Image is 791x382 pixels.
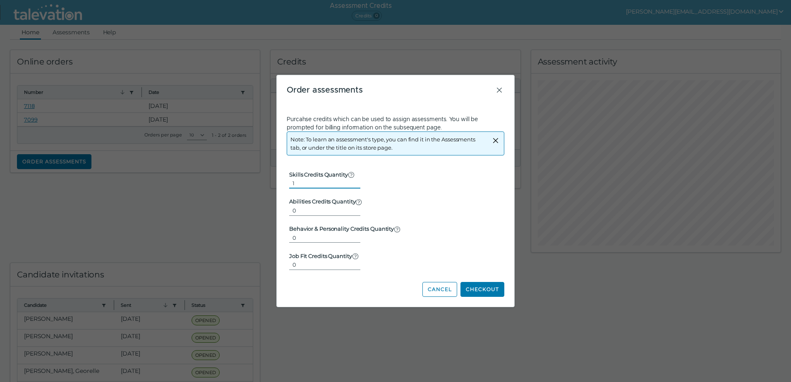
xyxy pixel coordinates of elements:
[289,225,400,233] label: Behavior & Personality Credits Quantity
[494,85,504,95] button: Close
[290,132,486,155] div: Note: To learn an assessment's type, you can find it in the Assessments tab, or under the title o...
[422,282,457,297] button: Cancel
[460,282,504,297] button: Checkout
[289,253,359,260] label: Job Fit Credits Quantity
[491,135,501,145] button: Close alert
[289,171,355,179] label: Skills Credits Quantity
[287,85,494,95] h3: Order assessments
[287,115,504,131] p: Purcahse credits which can be used to assign assessments. You will be prompted for billing inform...
[289,198,362,205] label: Abilities Credits Quantity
